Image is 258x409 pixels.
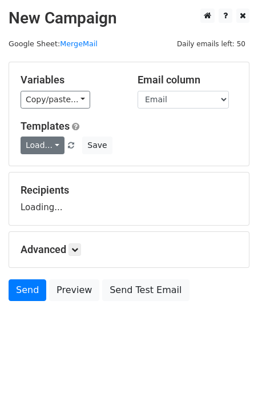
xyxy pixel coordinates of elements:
[173,38,249,50] span: Daily emails left: 50
[9,9,249,28] h2: New Campaign
[21,184,237,214] div: Loading...
[138,74,237,86] h5: Email column
[9,279,46,301] a: Send
[21,120,70,132] a: Templates
[21,243,237,256] h5: Advanced
[21,137,64,154] a: Load...
[21,184,237,197] h5: Recipients
[21,91,90,109] a: Copy/paste...
[21,74,120,86] h5: Variables
[60,39,98,48] a: MergeMail
[82,137,112,154] button: Save
[49,279,99,301] a: Preview
[102,279,189,301] a: Send Test Email
[173,39,249,48] a: Daily emails left: 50
[9,39,98,48] small: Google Sheet:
